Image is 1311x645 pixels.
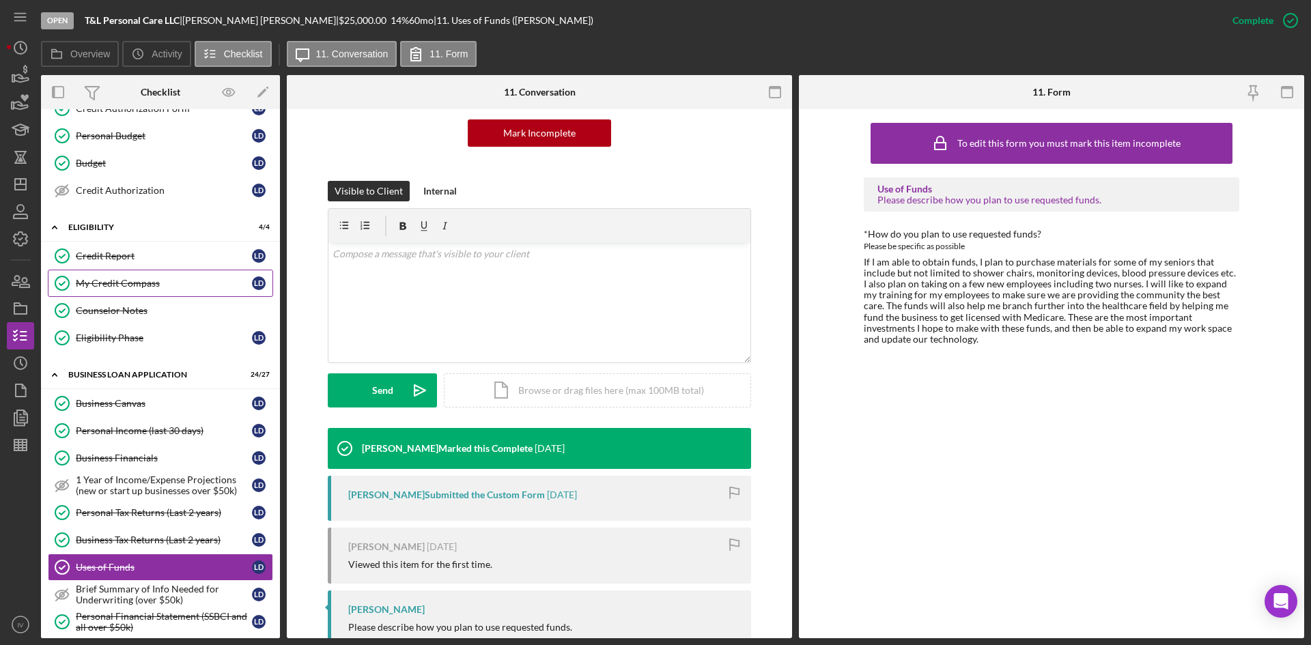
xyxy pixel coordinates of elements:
[252,588,266,601] div: L D
[1032,87,1071,98] div: 11. Form
[252,184,266,197] div: L D
[252,249,266,263] div: L D
[409,15,434,26] div: 60 mo
[252,478,266,492] div: L D
[7,611,34,638] button: IV
[48,122,273,149] a: Personal BudgetLD
[864,257,1239,345] div: If I am able to obtain funds, I plan to purchase materials for some of my seniors that include bu...
[48,554,273,581] a: Uses of FundsLD
[141,87,180,98] div: Checklist
[76,158,252,169] div: Budget
[535,443,565,454] time: 2025-08-08 14:29
[76,611,252,633] div: Personal Financial Statement (SSBCI and all over $50k)
[429,48,468,59] label: 11. Form
[48,417,273,444] a: Personal Income (last 30 days)LD
[348,559,492,570] div: Viewed this item for the first time.
[76,534,252,545] div: Business Tax Returns (Last 2 years)
[68,371,236,379] div: BUSINESS LOAN APPLICATION
[48,242,273,270] a: Credit ReportLD
[76,130,252,141] div: Personal Budget
[400,41,477,67] button: 11. Form
[335,181,403,201] div: Visible to Client
[182,15,339,26] div: [PERSON_NAME] [PERSON_NAME] |
[76,398,252,409] div: Business Canvas
[877,195,1226,205] div: Please describe how you plan to use requested funds.
[48,270,273,297] a: My Credit CompassLD
[76,507,252,518] div: Personal Tax Returns (Last 2 years)
[48,581,273,608] a: Brief Summary of Info Needed for Underwriting (over $50k)LD
[252,424,266,438] div: L D
[468,119,611,147] button: Mark Incomplete
[17,621,24,629] text: IV
[348,541,425,552] div: [PERSON_NAME]
[152,48,182,59] label: Activity
[417,181,464,201] button: Internal
[328,181,410,201] button: Visible to Client
[48,149,273,177] a: BudgetLD
[41,12,74,29] div: Open
[423,181,457,201] div: Internal
[48,390,273,417] a: Business CanvasLD
[224,48,263,59] label: Checklist
[348,489,545,500] div: [PERSON_NAME] Submitted the Custom Form
[864,240,1239,253] div: Please be specific as possible
[48,472,273,499] a: 1 Year of Income/Expense Projections (new or start up businesses over $50k)LD
[1232,7,1273,34] div: Complete
[1219,7,1304,34] button: Complete
[70,48,110,59] label: Overview
[76,453,252,463] div: Business Financials
[547,489,577,500] time: 2025-08-04 18:46
[252,451,266,465] div: L D
[76,305,272,316] div: Counselor Notes
[339,15,391,26] div: $25,000.00
[252,560,266,574] div: L D
[252,331,266,345] div: L D
[245,371,270,379] div: 24 / 27
[957,138,1181,149] div: To edit this form you must mark this item incomplete
[68,223,236,231] div: ELIGIBILITY
[76,185,252,196] div: Credit Authorization
[877,184,1226,195] div: Use of Funds
[85,15,182,26] div: |
[864,229,1239,240] div: *How do you plan to use requested funds?
[195,41,272,67] button: Checklist
[85,14,180,26] b: T&L Personal Care LLC
[48,608,273,635] a: Personal Financial Statement (SSBCI and all over $50k)LD
[252,533,266,547] div: L D
[434,15,593,26] div: | 11. Uses of Funds ([PERSON_NAME])
[76,278,252,289] div: My Credit Compass
[348,604,425,615] div: [PERSON_NAME]
[48,526,273,554] a: Business Tax Returns (Last 2 years)LD
[427,541,457,552] time: 2025-08-04 18:02
[316,48,389,59] label: 11. Conversation
[252,615,266,629] div: L D
[372,373,393,407] div: Send
[252,506,266,519] div: L D
[503,119,576,147] div: Mark Incomplete
[287,41,397,67] button: 11. Conversation
[252,156,266,170] div: L D
[504,87,576,98] div: 11. Conversation
[122,41,191,67] button: Activity
[76,250,252,261] div: Credit Report
[76,562,252,573] div: Uses of Funds
[252,397,266,410] div: L D
[362,443,533,454] div: [PERSON_NAME] Marked this Complete
[48,499,273,526] a: Personal Tax Returns (Last 2 years)LD
[48,324,273,352] a: Eligibility PhaseLD
[245,223,270,231] div: 4 / 4
[48,444,273,472] a: Business FinancialsLD
[1265,585,1297,618] div: Open Intercom Messenger
[41,41,119,67] button: Overview
[76,474,252,496] div: 1 Year of Income/Expense Projections (new or start up businesses over $50k)
[391,15,409,26] div: 14 %
[252,129,266,143] div: L D
[76,425,252,436] div: Personal Income (last 30 days)
[328,373,437,407] button: Send
[252,276,266,290] div: L D
[76,332,252,343] div: Eligibility Phase
[48,177,273,204] a: Credit AuthorizationLD
[48,297,273,324] a: Counselor Notes
[348,622,572,633] div: Please describe how you plan to use requested funds.
[76,584,252,605] div: Brief Summary of Info Needed for Underwriting (over $50k)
